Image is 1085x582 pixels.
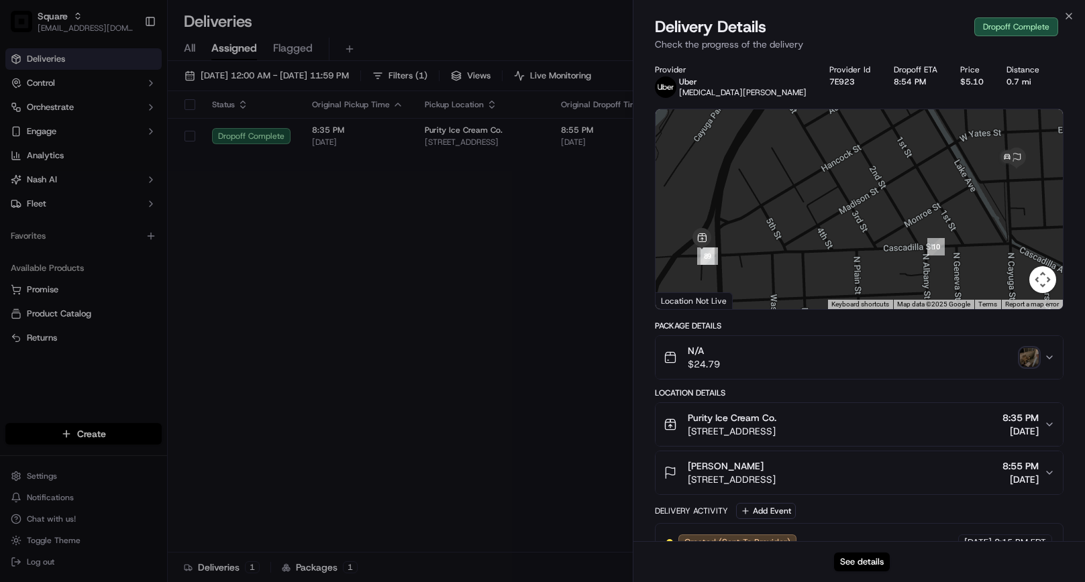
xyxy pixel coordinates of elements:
div: 10 [927,238,945,255]
img: photo_proof_of_delivery image [1020,348,1039,367]
a: Open this area in Google Maps (opens a new window) [659,292,703,309]
a: Report a map error [1005,300,1059,308]
span: [DATE] [964,536,992,548]
img: uber-new-logo.jpeg [655,76,676,98]
div: Location Details [655,388,1064,398]
span: [STREET_ADDRESS] [688,473,776,486]
div: Provider [655,64,808,75]
img: Google [659,292,703,309]
span: Delivery Details [655,16,766,38]
button: Map camera controls [1029,266,1056,293]
div: Dropoff ETA [894,64,939,75]
button: Add Event [736,503,796,519]
div: 0.7 mi [1006,76,1041,87]
div: $5.10 [960,76,985,87]
div: 9 [701,247,718,265]
span: 8:15 PM EDT [994,536,1046,548]
span: [DATE] [1002,424,1039,438]
div: Package Details [655,321,1064,331]
a: Terms (opens in new tab) [978,300,997,308]
button: Purity Ice Cream Co.[STREET_ADDRESS]8:35 PM[DATE] [656,403,1063,446]
div: Distance [1006,64,1041,75]
div: Price [960,64,985,75]
div: 8 [697,247,715,265]
span: [MEDICAL_DATA][PERSON_NAME] [679,87,807,98]
button: [PERSON_NAME][STREET_ADDRESS]8:55 PM[DATE] [656,451,1063,494]
button: 7E923 [829,76,855,87]
span: 8:35 PM [1002,411,1039,424]
span: [DATE] [1002,473,1039,486]
span: 8:55 PM [1002,459,1039,473]
span: N/A [688,344,720,357]
div: Delivery Activity [655,506,728,516]
span: Created (Sent To Provider) [684,536,790,548]
span: Purity Ice Cream Co. [688,411,776,424]
div: 8:54 PM [894,76,939,87]
p: Uber [679,76,807,87]
div: Location Not Live [656,292,733,309]
button: Keyboard shortcuts [831,300,889,309]
span: [STREET_ADDRESS] [688,424,776,438]
div: Provider Id [829,64,872,75]
button: N/A$24.79photo_proof_of_delivery image [656,336,1063,379]
span: Map data ©2025 Google [897,300,970,308]
span: [PERSON_NAME] [688,459,764,473]
span: $24.79 [688,357,720,371]
button: See details [834,552,890,571]
p: Check the progress of the delivery [655,38,1064,51]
